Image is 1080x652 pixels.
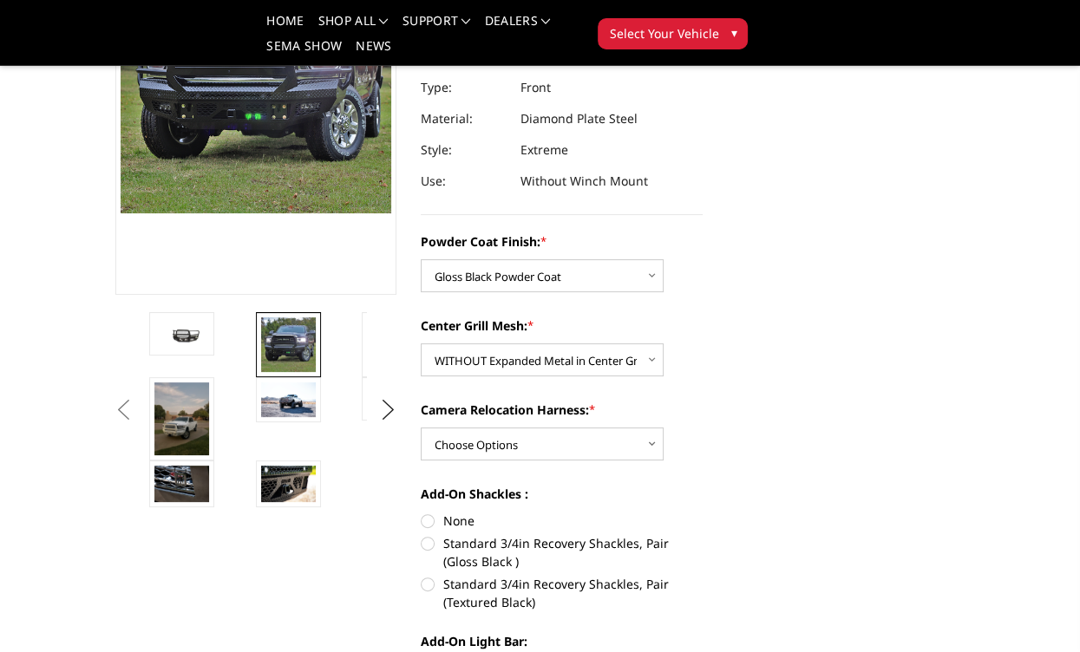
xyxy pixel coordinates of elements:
[421,485,703,503] label: Add-On Shackles :
[520,103,638,134] dd: Diamond Plate Steel
[261,317,316,372] img: 2019-2025 Ram 2500-3500 - FT Series - Extreme Front Bumper
[154,382,209,455] img: 2019-2025 Ram 2500-3500 - FT Series - Extreme Front Bumper
[356,40,391,65] a: News
[421,401,703,419] label: Camera Relocation Harness:
[421,575,703,611] label: Standard 3/4in Recovery Shackles, Pair (Textured Black)
[318,15,389,40] a: shop all
[111,397,137,423] button: Previous
[266,15,304,40] a: Home
[730,23,736,42] span: ▾
[520,72,551,103] dd: Front
[520,166,648,197] dd: Without Winch Mount
[375,397,401,423] button: Next
[993,569,1080,652] iframe: Chat Widget
[421,232,703,251] label: Powder Coat Finish:
[598,18,748,49] button: Select Your Vehicle
[261,466,316,502] img: 2019-2025 Ram 2500-3500 - FT Series - Extreme Front Bumper
[421,166,507,197] dt: Use:
[609,24,718,42] span: Select Your Vehicle
[421,534,703,570] label: Standard 3/4in Recovery Shackles, Pair (Gloss Black )
[421,134,507,166] dt: Style:
[266,40,342,65] a: SEMA Show
[421,512,703,530] label: None
[261,382,316,417] img: 2019-2025 Ram 2500-3500 - FT Series - Extreme Front Bumper
[485,15,551,40] a: Dealers
[520,134,568,166] dd: Extreme
[154,321,209,346] img: 2019-2025 Ram 2500-3500 - FT Series - Extreme Front Bumper
[421,103,507,134] dt: Material:
[421,632,703,650] label: Add-On Light Bar:
[421,72,507,103] dt: Type:
[154,466,209,502] img: 2019-2025 Ram 2500-3500 - FT Series - Extreme Front Bumper
[403,15,471,40] a: Support
[421,316,703,335] label: Center Grill Mesh:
